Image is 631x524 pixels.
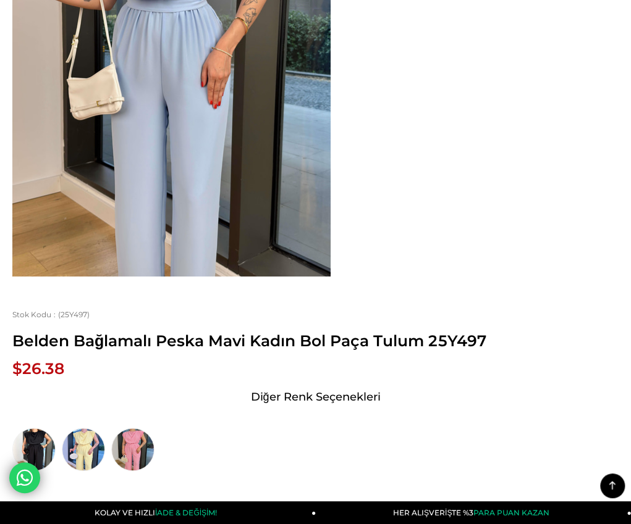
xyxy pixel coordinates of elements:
span: (25Y497) [12,310,90,319]
span: Next [578,52,603,77]
img: Belden Bağlamalı Peska Pembe Kadın Bol Paça Tulum 25Y497 [111,428,155,471]
span: PARA PUAN KAZAN [473,508,549,517]
a: HER ALIŞVERİŞTE %3PARA PUAN KAZAN [316,501,631,524]
a: KOLAY VE HIZLIİADE & DEĞİŞİM! [1,501,316,524]
img: Belden Bağlamalı Peska Sarı Kadın Bol Paça Tulum 25Y497 [62,428,105,471]
span: $26.38 [12,359,64,378]
img: Belden Bağlamalı Peska Siyah Kadın Bol Paça Tulum 25Y497 [12,428,56,471]
span: Belden Bağlamalı Peska Mavi Kadın Bol Paça Tulum 25Y497 [12,331,619,350]
span: İADE & DEĞİŞİM! [155,508,217,517]
span: Stok Kodu [12,310,58,319]
span: Diğer Renk Seçenekleri [250,387,380,407]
